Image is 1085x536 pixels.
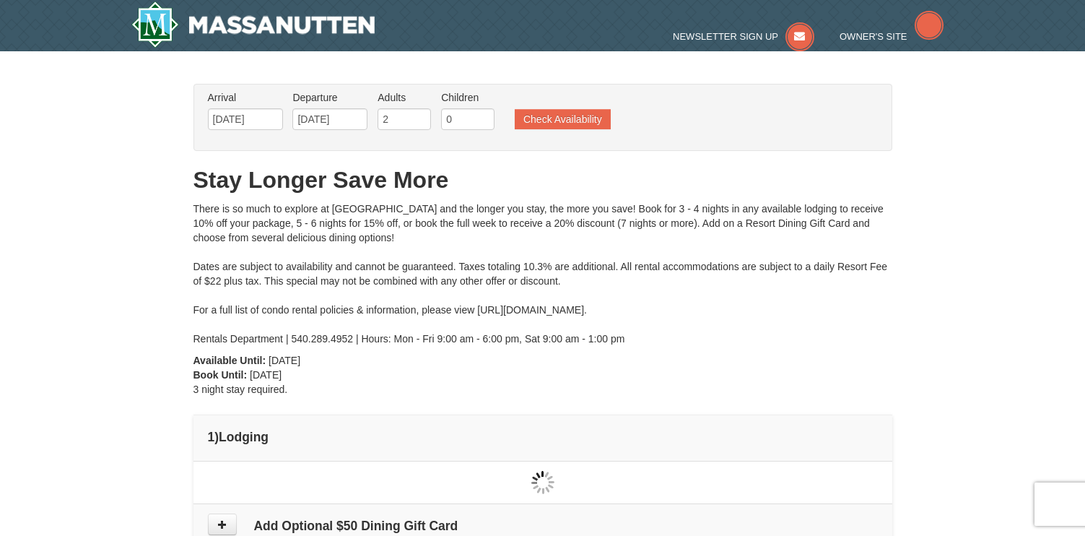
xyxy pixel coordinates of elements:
[840,31,907,42] span: Owner's Site
[131,1,375,48] img: Massanutten Resort Logo
[292,90,367,105] label: Departure
[208,90,283,105] label: Arrival
[193,202,892,346] div: There is so much to explore at [GEOGRAPHIC_DATA] and the longer you stay, the more you save! Book...
[193,165,892,194] h1: Stay Longer Save More
[214,430,219,444] span: )
[250,369,282,381] span: [DATE]
[193,355,266,366] strong: Available Until:
[193,384,288,395] span: 3 night stay required.
[131,1,375,48] a: Massanutten Resort
[441,90,494,105] label: Children
[193,369,248,381] strong: Book Until:
[673,31,814,42] a: Newsletter Sign Up
[840,31,944,42] a: Owner's Site
[208,430,878,444] h4: 1 Lodging
[378,90,431,105] label: Adults
[531,471,554,494] img: wait gif
[208,519,878,533] h4: Add Optional $50 Dining Gift Card
[515,109,611,129] button: Check Availability
[269,355,300,366] span: [DATE]
[673,31,778,42] span: Newsletter Sign Up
